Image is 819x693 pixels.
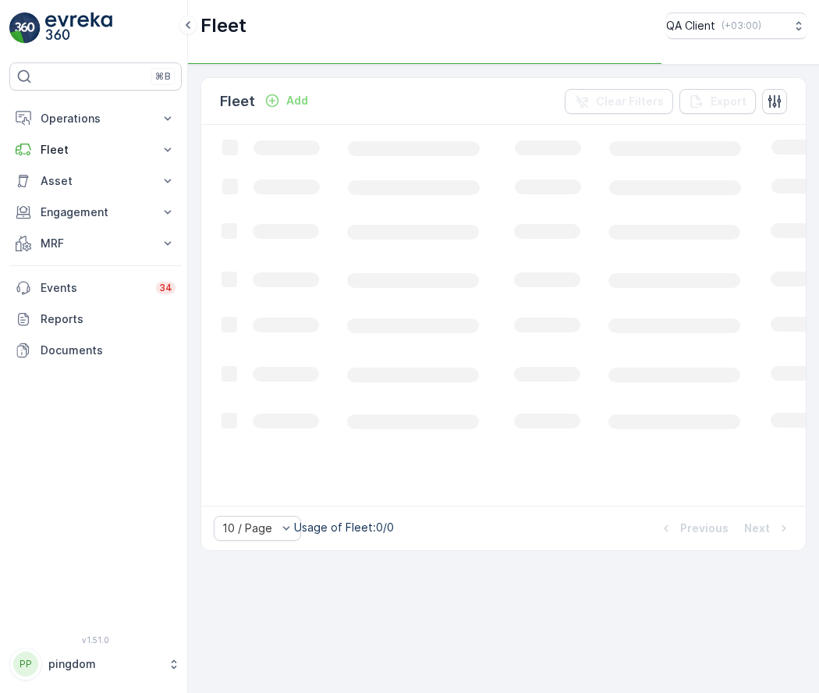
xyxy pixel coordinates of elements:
[9,335,182,366] a: Documents
[41,236,151,251] p: MRF
[41,142,151,158] p: Fleet
[155,70,171,83] p: ⌘B
[743,519,793,538] button: Next
[41,204,151,220] p: Engagement
[565,89,673,114] button: Clear Filters
[9,272,182,304] a: Events34
[9,12,41,44] img: logo
[41,311,175,327] p: Reports
[286,93,308,108] p: Add
[711,94,746,109] p: Export
[41,280,147,296] p: Events
[9,304,182,335] a: Reports
[680,521,729,536] p: Previous
[41,343,175,358] p: Documents
[9,197,182,228] button: Engagement
[220,91,255,112] p: Fleet
[159,282,172,294] p: 34
[9,134,182,165] button: Fleet
[9,165,182,197] button: Asset
[45,12,112,44] img: logo_light-DOdMpM7g.png
[744,521,770,536] p: Next
[9,635,182,645] span: v 1.51.0
[13,652,38,677] div: PP
[48,656,160,672] p: pingdom
[679,89,756,114] button: Export
[41,173,151,189] p: Asset
[9,103,182,134] button: Operations
[721,20,761,32] p: ( +03:00 )
[596,94,664,109] p: Clear Filters
[657,519,730,538] button: Previous
[9,228,182,259] button: MRF
[294,520,394,535] p: Usage of Fleet : 0/0
[41,111,151,126] p: Operations
[666,18,715,34] p: QA Client
[666,12,807,39] button: QA Client(+03:00)
[258,91,314,110] button: Add
[9,648,182,681] button: PPpingdom
[200,13,246,38] p: Fleet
